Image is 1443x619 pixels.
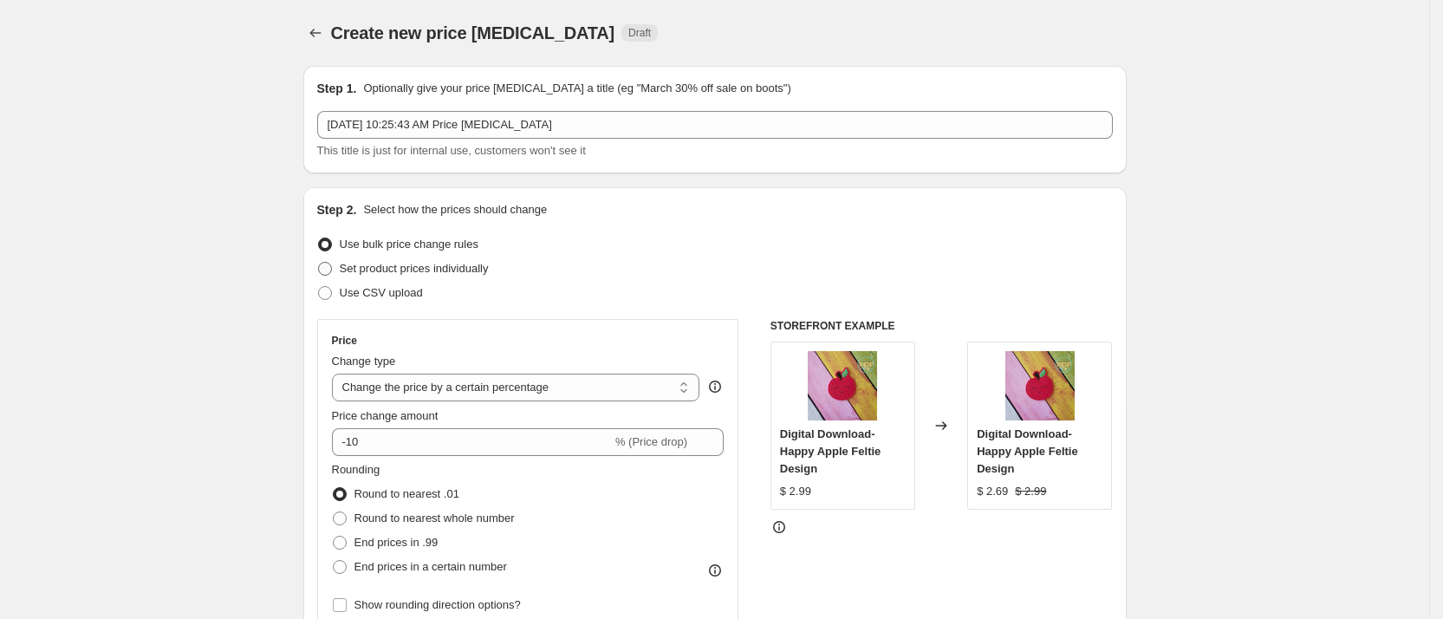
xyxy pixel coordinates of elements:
[340,262,489,275] span: Set product prices individually
[317,201,357,218] h2: Step 2.
[780,427,881,475] span: Digital Download- Happy Apple Feltie Design
[332,355,396,368] span: Change type
[1005,351,1075,420] img: 0703ae3b8f89cffc4dbb073bfff7d1b9_80x.jpeg
[340,238,478,251] span: Use bulk price change rules
[706,378,724,395] div: help
[332,334,357,348] h3: Price
[1015,483,1046,500] strike: $ 2.99
[977,483,1008,500] div: $ 2.69
[354,511,515,525] span: Round to nearest whole number
[332,409,439,422] span: Price change amount
[628,26,651,40] span: Draft
[354,536,439,549] span: End prices in .99
[331,23,615,42] span: Create new price [MEDICAL_DATA]
[303,21,328,45] button: Price change jobs
[354,598,521,611] span: Show rounding direction options?
[340,286,423,299] span: Use CSV upload
[332,463,380,476] span: Rounding
[317,111,1113,139] input: 30% off holiday sale
[354,487,459,500] span: Round to nearest .01
[615,435,687,448] span: % (Price drop)
[317,144,586,157] span: This title is just for internal use, customers won't see it
[363,201,547,218] p: Select how the prices should change
[770,319,1113,333] h6: STOREFRONT EXAMPLE
[317,80,357,97] h2: Step 1.
[977,427,1078,475] span: Digital Download- Happy Apple Feltie Design
[332,428,612,456] input: -15
[363,80,790,97] p: Optionally give your price [MEDICAL_DATA] a title (eg "March 30% off sale on boots")
[808,351,877,420] img: 0703ae3b8f89cffc4dbb073bfff7d1b9_80x.jpeg
[354,560,507,573] span: End prices in a certain number
[780,483,811,500] div: $ 2.99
